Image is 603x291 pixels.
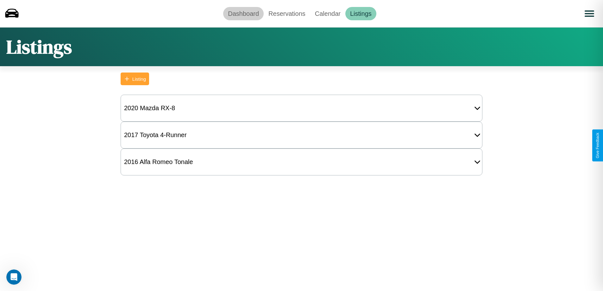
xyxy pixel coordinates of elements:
iframe: Intercom live chat [6,269,22,285]
a: Dashboard [223,7,264,20]
div: 2020 Mazda RX-8 [121,101,178,115]
a: Reservations [264,7,310,20]
button: Listing [121,73,149,85]
a: Calendar [310,7,345,20]
button: Open menu [581,5,598,22]
div: Listing [132,76,146,82]
div: 2016 Alfa Romeo Tonale [121,155,196,169]
a: Listings [345,7,376,20]
div: Give Feedback [595,133,600,158]
div: 2017 Toyota 4-Runner [121,128,190,142]
h1: Listings [6,34,72,60]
